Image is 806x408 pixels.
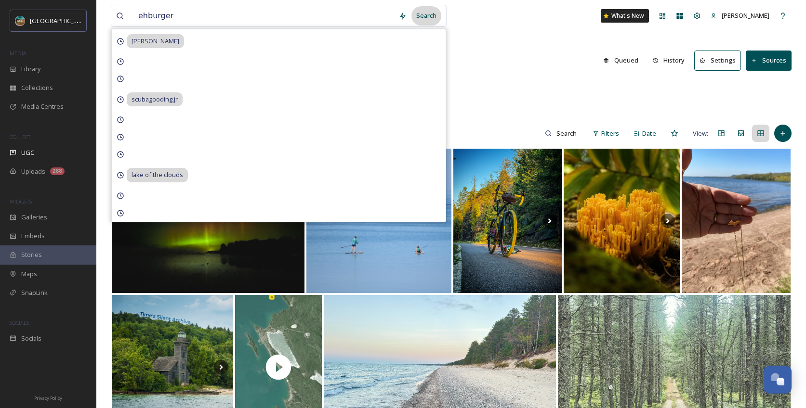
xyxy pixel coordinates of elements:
span: 32.2k posts [111,129,142,138]
button: Queued [598,51,643,70]
button: History [648,51,690,70]
span: COLLECT [10,133,30,140]
a: Privacy Policy [34,392,62,403]
span: View: [693,129,708,138]
span: Privacy Policy [34,395,62,401]
span: Uploads [21,167,45,176]
span: SnapLink [21,288,48,297]
div: 288 [50,167,65,175]
span: scubagooding.jr [127,92,183,106]
span: Collections [21,83,53,92]
img: Sitting by lake superior #upnorth#theU.P#honeymoon#upperpeninsulamichigan [682,149,791,293]
button: Sources [746,51,792,70]
span: [PERSON_NAME] [127,34,184,48]
div: Search [411,6,441,25]
span: Socials [21,334,41,343]
button: Settings [694,51,741,70]
img: Orange coral fungus These mushrooms feature numerous finger-like branches that grow upwards from ... [564,149,679,293]
span: Stories [21,250,42,259]
span: [PERSON_NAME] [722,11,769,20]
a: Queued [598,51,648,70]
span: Date [642,129,656,138]
span: Galleries [21,213,47,222]
span: UGC [21,148,34,157]
span: Embeds [21,231,45,241]
span: SOCIALS [10,319,29,326]
span: Library [21,64,40,74]
a: History [648,51,695,70]
span: Filters [601,129,619,138]
span: [GEOGRAPHIC_DATA][US_STATE] [30,16,124,25]
span: MEDIA [10,50,26,57]
span: Maps [21,269,37,279]
button: Open Chat [764,366,792,394]
span: lake of the clouds [127,168,188,182]
span: WIDGETS [10,198,32,205]
a: Settings [694,51,746,70]
a: What's New [601,9,649,23]
input: Search your library [133,5,394,26]
input: Search [552,124,583,143]
a: [PERSON_NAME] [706,6,774,25]
img: 2362: munger [453,149,562,293]
img: Snapsea%20Profile.jpg [15,16,25,25]
span: Media Centres [21,102,64,111]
